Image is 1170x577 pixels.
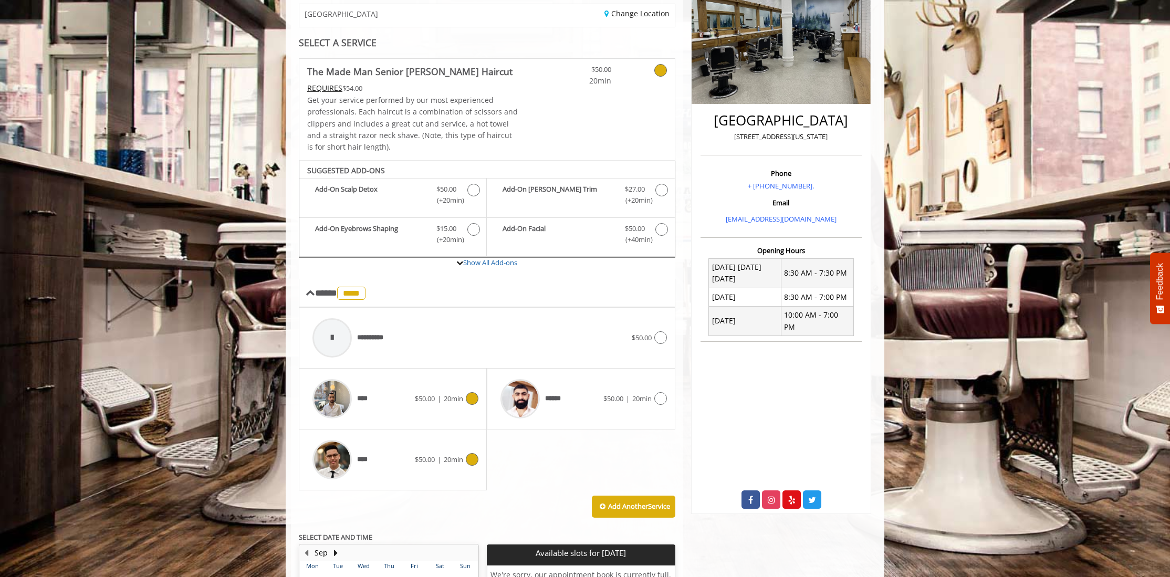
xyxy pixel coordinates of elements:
span: | [437,455,441,464]
span: (+20min ) [619,195,650,206]
p: Available slots for [DATE] [491,549,671,558]
b: SUGGESTED ADD-ONS [307,165,385,175]
td: [DATE] [709,288,781,306]
span: $50.00 [603,394,623,403]
div: $54.00 [307,82,518,94]
button: Next Month [331,547,340,559]
a: Change Location [604,8,670,18]
td: 8:30 AM - 7:30 PM [781,258,853,288]
span: [GEOGRAPHIC_DATA] [305,10,378,18]
span: (+40min ) [619,234,650,245]
th: Fri [402,561,427,571]
p: [STREET_ADDRESS][US_STATE] [703,131,859,142]
td: [DATE] [DATE] [DATE] [709,258,781,288]
th: Sun [453,561,478,571]
b: Add-On Facial [503,223,614,245]
td: [DATE] [709,306,781,336]
label: Add-On Eyebrows Shaping [305,223,481,248]
h3: Email [703,199,859,206]
div: The Made Man Senior Barber Haircut Add-onS [299,161,675,258]
b: Add Another Service [608,501,670,511]
span: 20min [444,455,463,464]
th: Wed [351,561,376,571]
a: + [PHONE_NUMBER]. [748,181,814,191]
label: Add-On Facial [492,223,669,248]
label: Add-On Beard Trim [492,184,669,208]
a: Show All Add-ons [463,258,517,267]
span: $50.00 [625,223,645,234]
button: Add AnotherService [592,496,675,518]
span: Feedback [1155,263,1165,300]
span: $50.00 [632,333,652,342]
th: Thu [376,561,401,571]
label: Add-On Scalp Detox [305,184,481,208]
b: Add-On [PERSON_NAME] Trim [503,184,614,206]
span: | [437,394,441,403]
b: SELECT DATE AND TIME [299,532,372,542]
a: $50.00 [549,59,611,87]
span: $50.00 [436,184,456,195]
p: Get your service performed by our most experienced professionals. Each haircut is a combination o... [307,95,518,153]
span: | [626,394,630,403]
span: $27.00 [625,184,645,195]
td: 10:00 AM - 7:00 PM [781,306,853,336]
span: $15.00 [436,223,456,234]
div: SELECT A SERVICE [299,38,675,48]
th: Sat [427,561,452,571]
th: Mon [300,561,325,571]
span: $50.00 [415,455,435,464]
span: $50.00 [415,394,435,403]
h3: Phone [703,170,859,177]
b: Add-On Scalp Detox [315,184,426,206]
span: This service needs some Advance to be paid before we block your appointment [307,83,342,93]
span: (+20min ) [431,234,462,245]
span: 20min [444,394,463,403]
td: 8:30 AM - 7:00 PM [781,288,853,306]
button: Previous Month [302,547,310,559]
h2: [GEOGRAPHIC_DATA] [703,113,859,128]
span: (+20min ) [431,195,462,206]
b: Add-On Eyebrows Shaping [315,223,426,245]
span: 20min [632,394,652,403]
span: 20min [549,75,611,87]
button: Sep [315,547,328,559]
th: Tue [325,561,350,571]
button: Feedback - Show survey [1150,253,1170,324]
b: The Made Man Senior [PERSON_NAME] Haircut [307,64,513,79]
a: [EMAIL_ADDRESS][DOMAIN_NAME] [726,214,837,224]
h3: Opening Hours [701,247,862,254]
